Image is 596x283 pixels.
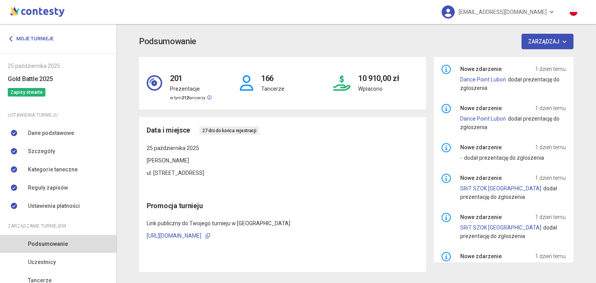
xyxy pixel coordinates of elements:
[460,155,462,161] a: -
[28,165,78,174] span: Kategorie taneczne
[442,213,451,222] img: info
[460,252,502,261] span: Nowe zdarzenie
[261,65,284,85] h4: 166
[442,252,451,261] img: info
[535,143,566,152] span: 1 dzień temu
[8,74,109,84] h6: Gold Battle 2025
[442,65,451,74] img: info
[460,224,541,231] a: SRiT SZOK [GEOGRAPHIC_DATA]
[460,116,506,122] a: Dance Point Luboń
[28,240,68,248] span: Podsumowanie
[460,76,560,91] span: dodał prezentację do zgłoszenia
[535,174,566,182] span: 1 dzień temu
[460,65,502,73] span: Nowe zdarzenie
[8,222,66,230] span: Zarządzanie turniejem
[170,65,211,85] h4: 201
[459,4,547,20] span: [EMAIL_ADDRESS][DOMAIN_NAME]
[28,129,74,137] span: Dane podstawowe
[147,125,190,136] span: Data i miejsce
[147,156,418,165] p: [PERSON_NAME]
[261,85,284,93] p: Tancerze
[28,183,68,192] span: Reguły zapisów
[139,35,196,48] h3: Podsumowanie
[8,62,109,70] div: 25 października 2025
[147,169,418,177] p: ul. [STREET_ADDRESS]
[8,111,109,119] div: Ustawienia turnieju
[535,213,566,221] span: 1 dzień temu
[199,126,259,135] span: 27 dni do końca rejestracji
[460,76,506,83] a: Dance Point Luboń
[8,32,59,46] a: Moje turnieje
[147,233,201,239] a: [URL][DOMAIN_NAME]
[147,219,418,228] p: Link publiczny do Twojego turnieju w [GEOGRAPHIC_DATA]
[28,258,56,266] span: Uczestnicy
[535,104,566,112] span: 1 dzień temu
[460,143,502,152] span: Nowe zdarzenie
[464,155,544,161] span: dodał prezentację do zgłoszenia
[535,252,566,261] span: 1 dzień temu
[442,104,451,113] img: info
[170,85,211,93] p: Prezentacje
[28,202,80,210] span: Ustawienia płatności
[535,65,566,73] span: 1 dzień temu
[170,95,211,100] small: w tym tancerzy
[147,145,199,151] span: 25 października 2025
[460,104,502,112] span: Nowe zdarzenie
[8,88,45,97] span: Zapisy otwarte
[28,147,55,155] span: Szczegóły
[358,65,399,85] h4: 10 910,00 zł
[147,202,203,210] span: Promocja turnieju
[460,116,560,130] span: dodał prezentację do zgłoszenia
[139,34,573,49] app-title: Podsumowanie
[442,143,451,152] img: info
[460,174,502,182] span: Nowe zdarzenie
[442,174,451,183] img: info
[460,213,502,221] span: Nowe zdarzenie
[521,34,574,49] button: Zarządzaj
[358,85,399,93] p: Wpłacono
[182,95,189,100] strong: 212
[460,185,541,192] a: SRiT SZOK [GEOGRAPHIC_DATA]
